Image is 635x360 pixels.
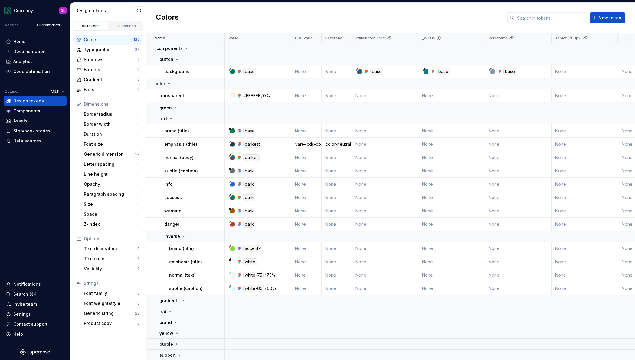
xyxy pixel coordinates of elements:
div: Visibility [84,266,137,272]
td: None [485,164,552,178]
div: 0% [263,93,270,99]
td: None [552,89,618,102]
div: Letter spacing [84,161,137,167]
a: Data sources [4,136,67,146]
div: Text case [84,256,137,262]
div: Strings [84,280,140,286]
p: subtle (caption) [164,168,198,174]
div: 0 [137,321,140,326]
p: _components [155,45,183,52]
td: None [352,178,418,191]
a: Border width0 [81,119,142,129]
td: None [552,65,618,78]
div: 0 [137,212,140,217]
a: Gradients7 [74,75,142,85]
p: background [164,68,190,75]
td: None [352,138,418,151]
button: M&T [48,87,67,96]
td: None [552,268,618,282]
a: Opacity0 [81,179,142,189]
div: Font size [84,141,137,147]
p: Tablet (768px) [555,36,582,41]
td: None [352,255,418,268]
input: Search in tokens... [515,12,586,23]
div: Design tokens [13,98,44,104]
div: accent-1 [243,245,263,252]
p: red [159,308,166,315]
div: dark [243,194,255,201]
div: Borders [84,67,137,73]
td: None [291,151,322,164]
div: 0 [137,246,140,251]
div: Collections [111,24,141,28]
p: Value [228,36,238,41]
div: Data sources [13,138,41,144]
div: 0 [137,112,140,117]
div: 60% [267,285,277,292]
td: None [352,124,418,138]
div: 0 [137,202,140,207]
div: Generic dimension [84,151,135,157]
div: Analytics [13,58,33,65]
div: 0 [137,266,140,271]
p: support [159,352,176,358]
div: Settings [13,311,31,317]
div: Options [84,236,140,242]
div: base [243,68,256,75]
img: 77b064d8-59cc-4dbd-8929-60c45737814c.png [4,7,11,14]
td: None [552,218,618,231]
svg: Supernova Logo [20,349,50,355]
div: / [261,93,263,99]
div: base [370,68,383,75]
a: Z-index0 [81,219,142,229]
a: Invite team [4,299,67,309]
td: None [352,268,418,282]
div: Typography [84,47,135,53]
a: Duration0 [81,129,142,139]
div: Storybook stories [13,128,51,134]
span: Current draft [37,23,60,28]
div: var(--cds-color-text-emphasis) [292,141,321,147]
div: Dimensions [84,101,140,107]
div: Border radius [84,111,137,117]
td: None [418,164,485,178]
td: None [291,65,322,78]
div: 0 [137,132,140,137]
div: darker [243,154,260,161]
p: _WTC5 [422,36,435,41]
td: None [418,242,485,255]
td: None [291,164,322,178]
div: Assets [13,118,28,124]
button: Contact support [4,319,67,329]
div: Z-index [84,221,137,227]
div: All tokens [76,24,106,28]
a: Line height0 [81,169,142,179]
div: dark [243,168,255,174]
div: Currency [14,8,33,14]
div: 7 [137,77,140,82]
div: 0 [137,87,140,92]
td: None [322,89,352,102]
div: Help [13,331,23,337]
div: 75% [267,272,276,278]
a: Documentation [4,47,67,56]
p: emphasis (title) [164,141,197,147]
div: 5 [137,57,140,62]
p: gradients [159,298,180,304]
div: 0 [137,182,140,187]
div: dark [243,208,255,214]
td: None [291,204,322,218]
div: dark [243,221,255,228]
td: None [352,282,418,295]
a: Typography23 [74,45,142,55]
a: Letter spacing0 [81,159,142,169]
p: Wireframe [489,36,508,41]
td: None [485,191,552,204]
td: None [552,242,618,255]
span: M&T [51,89,59,94]
div: Font family [84,290,137,296]
td: None [552,164,618,178]
a: Colors137 [74,35,142,45]
a: Font weight/style0 [81,298,142,308]
a: Shadows5 [74,55,142,65]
